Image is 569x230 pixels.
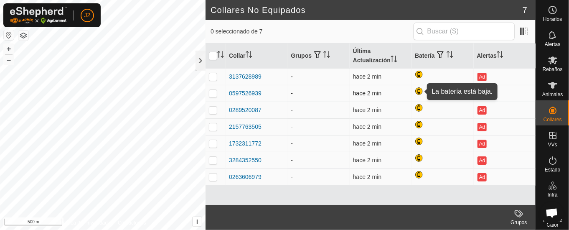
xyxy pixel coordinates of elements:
td: - [287,85,349,102]
div: 3137628989 [229,72,262,81]
th: Alertas [474,43,536,69]
p-sorticon: Activar para ordenar [497,52,503,59]
span: Animales [542,92,563,97]
span: J2 [84,11,91,20]
span: Infra [547,192,557,197]
button: i [193,217,202,226]
th: Collar [226,43,287,69]
th: Grupos [287,43,349,69]
button: Ad [478,89,487,98]
td: - [287,102,349,118]
input: Buscar (S) [414,23,515,40]
a: Contáctenos [118,219,146,227]
div: 2157763505 [229,123,262,131]
span: 6 oct 2025, 20:05 [353,174,381,180]
span: 6 oct 2025, 20:05 [353,157,381,164]
span: Estado [545,167,560,172]
button: – [4,55,14,65]
p-sorticon: Activar para ordenar [447,52,453,59]
span: 6 oct 2025, 20:05 [353,123,381,130]
span: 6 oct 2025, 20:05 [353,140,381,147]
p-sorticon: Activar para ordenar [217,52,224,59]
th: Batería [412,43,473,69]
span: i [196,218,198,225]
span: Rebaños [542,67,562,72]
button: + [4,44,14,54]
div: 0289520087 [229,106,262,115]
span: 6 oct 2025, 20:05 [353,107,381,113]
div: 0263606979 [229,173,262,181]
td: - [287,169,349,185]
p-sorticon: Activar para ordenar [391,57,397,64]
span: Mapa de Calor [538,217,567,227]
button: Ad [478,123,487,131]
button: Ad [478,73,487,81]
button: Ad [478,106,487,115]
td: - [287,68,349,85]
span: Alertas [545,42,560,47]
div: 1732311772 [229,139,262,148]
td: - [287,118,349,135]
h2: Collares No Equipados [211,5,523,15]
span: Horarios [543,17,562,22]
a: Política de Privacidad [60,219,108,227]
p-sorticon: Activar para ordenar [323,52,330,59]
div: 3284352550 [229,156,262,165]
span: VVs [548,142,557,147]
span: 7 [523,4,527,16]
button: Ad [478,173,487,181]
img: Logo Gallagher [10,7,67,24]
p-sorticon: Activar para ordenar [246,52,252,59]
td: - [287,135,349,152]
span: 6 oct 2025, 20:05 [353,73,381,80]
div: 0597526939 [229,89,262,98]
button: Ad [478,156,487,165]
th: Última Actualización [350,43,412,69]
span: Collares [543,117,561,122]
button: Capas del Mapa [18,31,28,41]
td: - [287,152,349,169]
button: Ad [478,140,487,148]
div: Grupos [502,219,536,226]
button: Restablecer Mapa [4,30,14,40]
span: 6 oct 2025, 20:05 [353,90,381,97]
span: 0 seleccionado de 7 [211,27,414,36]
div: Chat abierto [541,202,563,224]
